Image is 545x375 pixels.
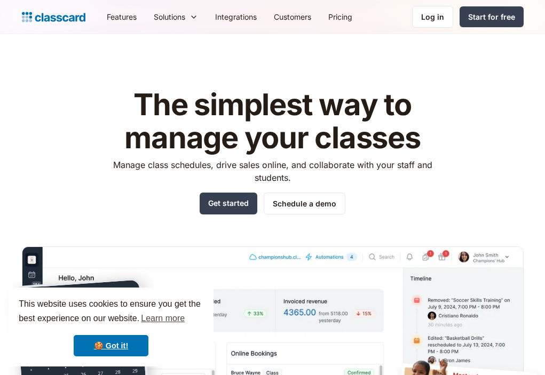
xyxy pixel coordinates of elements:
p: Manage class schedules, drive sales online, and collaborate with your staff and students. [103,158,442,184]
a: dismiss cookie message [74,335,148,356]
a: Get started [200,193,257,214]
a: Log in [412,6,453,28]
div: Solutions [145,5,207,29]
div: Log in [421,11,444,22]
div: Solutions [154,11,185,22]
a: Integrations [207,5,265,29]
div: Start for free [468,11,515,22]
div: cookieconsent [9,288,214,366]
h1: The simplest way to manage your classes [103,89,442,154]
span: This website uses cookies to ensure you get the best experience on our website. [19,298,203,326]
a: learn more about cookies [139,310,186,326]
a: Features [98,5,145,29]
a: Start for free [460,6,524,27]
a: Customers [265,5,320,29]
a: Schedule a demo [264,193,345,214]
a: home [22,10,85,25]
a: Pricing [320,5,361,29]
